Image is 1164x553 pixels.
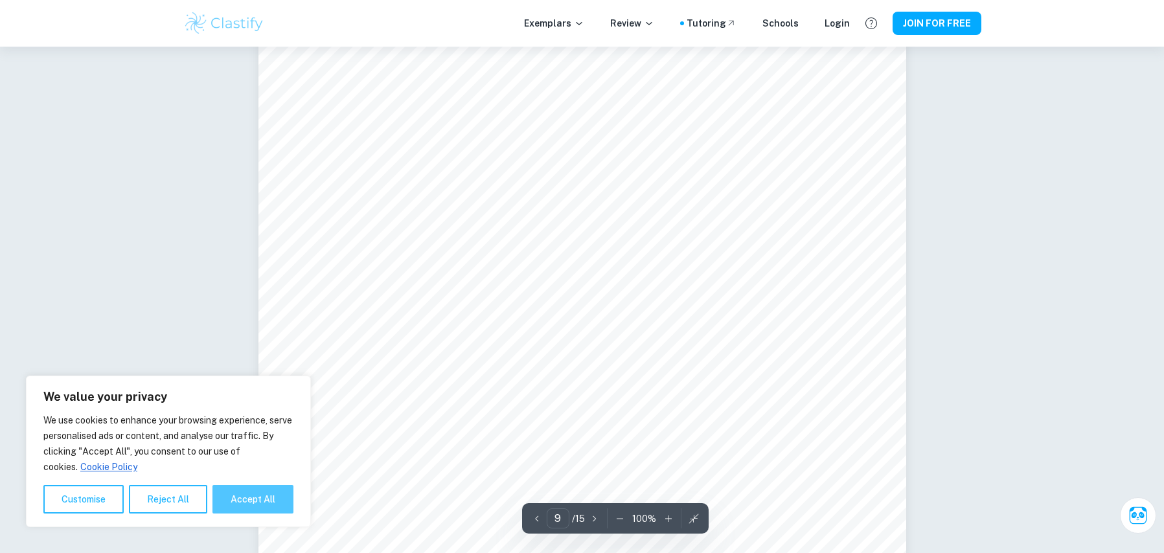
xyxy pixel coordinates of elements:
p: 100 % [632,512,656,526]
button: Help and Feedback [860,12,882,34]
button: JOIN FOR FREE [893,12,981,35]
a: Tutoring [687,16,736,30]
img: Clastify logo [183,10,266,36]
a: Schools [762,16,799,30]
button: Reject All [129,485,207,513]
a: Login [825,16,850,30]
button: Accept All [212,485,293,513]
button: Ask Clai [1120,497,1156,534]
p: We use cookies to enhance your browsing experience, serve personalised ads or content, and analys... [43,412,293,475]
p: Review [610,16,654,30]
a: Cookie Policy [80,461,138,473]
p: Exemplars [524,16,584,30]
div: We value your privacy [26,376,311,527]
button: Customise [43,485,124,513]
p: We value your privacy [43,389,293,405]
p: / 15 [572,512,585,526]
